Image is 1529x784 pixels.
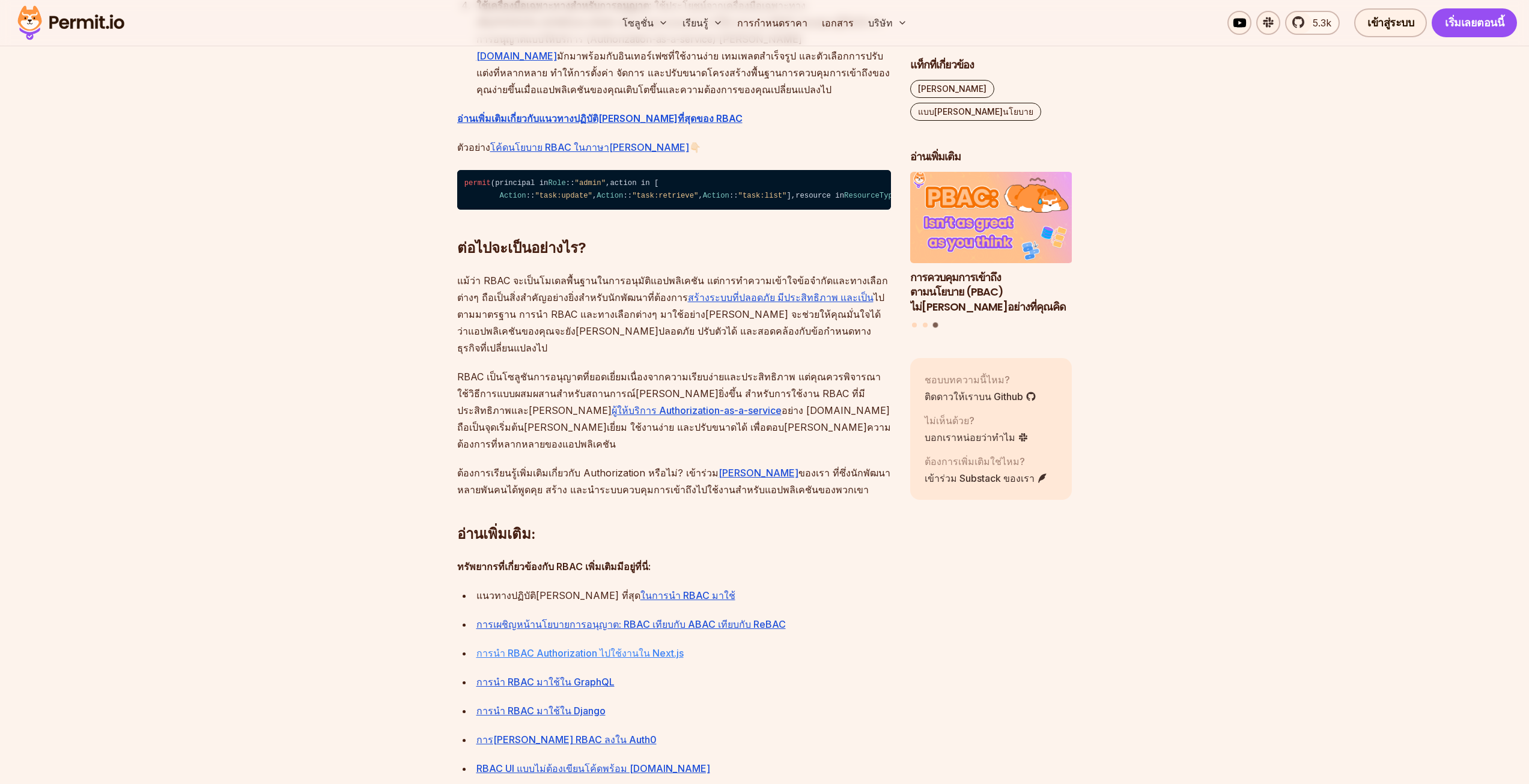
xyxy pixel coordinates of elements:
a: [PERSON_NAME] [910,80,994,98]
span: "task:list" [738,192,787,200]
button: โซลูชั่น [618,11,673,35]
span: ResourceType [844,192,897,200]
a: เข้าร่วม Substack ของเรา [925,470,1048,485]
a: 5.3k [1285,11,1340,35]
a: เอกสาร [817,11,859,35]
a: RBAC UI แบบไม่ต้องเขียนโค้ดพร้อม [DOMAIN_NAME] [476,762,710,774]
font: ต่อไปจะเป็นอย่างไร? [457,239,586,257]
img: โลโก้ใบอนุญาต [12,2,130,43]
font: ไม่เห็นด้วย? [925,414,974,426]
font: มักมาพร้อมกับอินเทอร์เฟซที่ใช้งานง่าย เทมเพลตสำเร็จรูป และตัวเลือกการปรับแต่งที่หลากหลาย ทำให้การ... [476,50,890,96]
font: [PERSON_NAME] [918,84,986,94]
li: 3 จาก 3 [910,172,1072,315]
code: ( principal in :: , action in [ :: , :: , :: ], resource in :: ); [457,170,891,210]
font: บริษัท [868,17,893,29]
a: การนำ RBAC มาใช้ใน GraphQL [476,676,615,688]
button: ไปที่สไลด์ที่ 3 [933,322,938,327]
button: บริษัท [863,11,912,35]
a: การกำหนดราคา [732,11,812,35]
span: Action [597,192,623,200]
a: สร้างระบบที่ปลอดภัย มีประสิทธิภาพ และเป็น [688,291,874,303]
font: อย่าง [DOMAIN_NAME] ถือเป็นจุดเริ่มต้น[PERSON_NAME]เยี่ยม ใช้งานง่าย และปรับขนาดได้ เพื่อตอบ[PERS... [457,404,891,450]
a: อ่านเพิ่มเติมเกี่ยวกับแนวทางปฏิบัติ[PERSON_NAME]ที่สุดของ RBAC [457,112,743,124]
button: ไปที่สไลด์ที่ 2 [923,322,928,327]
a: แบบ[PERSON_NAME]นโยบาย [910,103,1041,121]
font: RBAC เป็นโซลูชันการอนุญาตที่ยอดเยี่ยมเนื่องจากความเรียบง่ายและประสิทธิภาพ แต่คุณควรพิจารณาใช้วิธี... [457,371,881,416]
a: เข้าสู่ระบบ [1354,8,1427,37]
font: 👇🏻 [689,141,701,153]
a: [PERSON_NAME] [719,467,798,479]
font: แม้ว่า RBAC จะเป็นโมเดลพื้นฐานในการอนุมัติแอปพลิเคชัน แต่การทำความเข้าใจข้อจำกัดและทางเลือกต่างๆ ... [457,275,888,303]
a: การเผชิญหน้านโยบายการอนุญาต: RBAC เทียบกับ ABAC เทียบกับ ReBAC [476,618,786,630]
a: เริ่มเลยตอนนี้ [1432,8,1517,37]
a: โค้ดนโยบาย RBAC ในภาษา[PERSON_NAME] [490,141,689,153]
font: แบบ[PERSON_NAME]นโยบาย [918,106,1033,117]
div: โพสต์ [910,172,1072,329]
a: การควบคุมการเข้าถึงตามนโยบาย (PBAC) ไม่ได้ดีอย่างที่คุณคิดการควบคุมการเข้าถึงตามนโยบาย (PBAC) ไม่... [910,172,1072,315]
font: เรียนรู้ [682,17,708,29]
font: แนวทางปฏิบัติ[PERSON_NAME] ที่สุด [476,589,640,601]
button: ไปที่สไลด์ที่ 1 [912,322,917,327]
a: การนำ RBAC มาใช้ใน Django [476,705,606,717]
font: โซลูชั่น [622,17,654,29]
span: Role [548,179,565,187]
a: ในการนำ RBAC มาใช้ [640,589,735,601]
font: ต้องการเพิ่มเติมใช่ไหม? [925,455,1025,467]
font: การควบคุมการเข้าถึงตามนโยบาย (PBAC) ไม่[PERSON_NAME]อย่างที่คุณคิด [910,269,1066,314]
span: Action [703,192,729,200]
font: การกำหนดราคา [737,17,807,29]
span: "task:retrieve" [632,192,698,200]
font: แท็กที่เกี่ยวข้อง [910,57,974,72]
button: เรียนรู้ [678,11,728,35]
span: "task:update" [535,192,592,200]
font: เอกสาร [822,17,854,29]
a: ผู้ให้บริการ Authorization-as-a-service [612,404,782,416]
font: ตัวอย่าง [457,141,490,153]
img: การควบคุมการเข้าถึงตามนโยบาย (PBAC) ไม่ได้ดีอย่างที่คุณคิด [910,172,1072,263]
font: อ่านเพิ่มเติม: [457,525,536,542]
font: ชอบบทความนี้ไหม? [925,373,1010,385]
font: เข้าสู่ระบบ [1367,15,1414,30]
a: [DOMAIN_NAME] [476,50,557,62]
span: Action [500,192,526,200]
a: ติดดาวให้เราบน Github [925,389,1036,403]
font: อ่านเพิ่มเติม [910,149,961,164]
font: ต้องการเรียนรู้เพิ่มเติมเกี่ยวกับ Authorization หรือไม่? เข้าร่วม [457,467,719,479]
a: บอกเราหน่อยว่าทำไม [925,430,1029,444]
a: การ[PERSON_NAME] RBAC ลงใน Auth0 [476,734,657,746]
a: การนำ RBAC Authorization ไปใช้งานใน Next.js [476,647,684,659]
font: 5.3k [1313,17,1331,29]
font: เริ่มเลยตอนนี้ [1445,15,1504,30]
span: permit [464,179,491,187]
font: ทรัพยากรที่เกี่ยวข้องกับ RBAC เพิ่มเติมมีอยู่ที่นี่: [457,561,651,573]
span: "admin" [575,179,606,187]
